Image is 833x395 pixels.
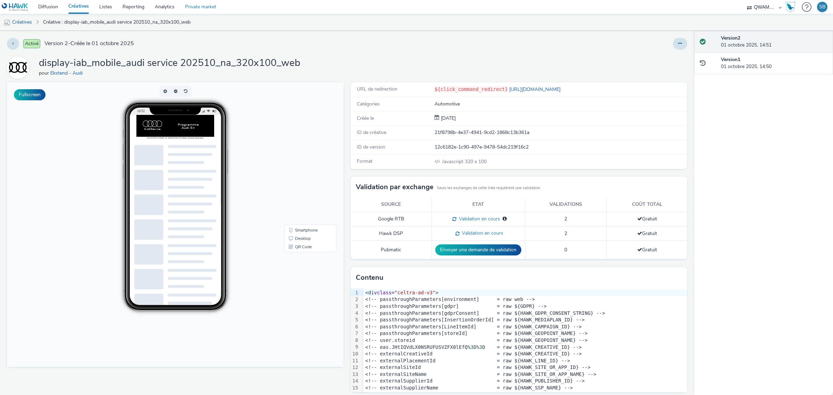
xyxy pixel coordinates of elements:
[39,70,50,76] span: pour
[351,337,359,344] div: 8
[479,344,482,350] span: 3
[2,3,28,11] img: undefined Logo
[130,27,138,31] span: 16:52
[377,290,392,295] span: class
[279,144,328,152] li: Smartphone
[508,86,563,93] a: [URL][DOMAIN_NAME]
[564,246,567,253] span: 0
[356,182,434,192] h3: Validation par exchange
[456,216,500,222] span: Validation en cours
[351,344,359,351] div: 9
[395,290,436,295] span: "celtra-ad-v3"
[351,330,359,337] div: 7
[435,101,687,108] div: Automotive
[721,56,740,63] strong: Version 1
[564,230,567,237] span: 2
[279,152,328,160] li: Desktop
[8,58,28,78] img: Ekstend - Audi
[607,197,687,212] th: Coût total
[637,246,657,253] span: Gratuit
[785,1,798,12] a: Hawk Academy
[819,2,825,12] div: SB
[14,89,45,100] button: Fullscreen
[471,344,473,350] span: 3
[721,35,827,49] div: 01 octobre 2025, 14:51
[435,86,508,92] code: ${click_command_redirect}
[439,115,456,121] span: [DATE]
[351,385,359,392] div: 15
[44,40,134,48] span: Version 2 - Créée le 01 octobre 2025
[351,296,359,303] div: 2
[441,158,487,165] span: 320 x 100
[288,146,311,150] span: Smartphone
[431,197,525,212] th: Etat
[721,56,827,70] div: 01 octobre 2025, 14:50
[351,310,359,317] div: 4
[50,70,85,76] a: Ekstend - Audi
[356,272,384,283] h3: Contenu
[39,57,300,70] h1: display-iab_mobile_audi service 202510_na_320x100_web
[351,303,359,310] div: 3
[637,230,657,237] span: Gratuit
[351,197,431,212] th: Source
[357,101,380,107] span: Catégories
[351,226,431,241] td: Hawk DSP
[442,158,465,165] span: Javascript
[564,216,567,222] span: 2
[435,144,687,151] div: 12c6182e-1c90-497e-9478-54dc219f16c2
[357,158,372,165] span: Format
[23,39,40,48] span: Activé
[357,86,397,92] span: URL de redirection
[351,212,431,226] td: Google RTB
[351,289,359,296] div: 1
[357,129,386,136] span: ID de créative
[637,216,657,222] span: Gratuit
[439,115,456,122] div: Création 01 octobre 2025, 14:50
[437,185,540,191] small: Seuls les exchanges de cette liste requièrent une validation
[357,115,374,121] span: Créée le
[351,351,359,358] div: 10
[7,64,32,71] a: Ekstend - Audi
[3,19,10,26] img: mobile
[351,323,359,330] div: 6
[435,244,521,255] button: Envoyer une demande de validation
[460,230,503,236] span: Validation en cours
[351,378,359,385] div: 14
[351,317,359,323] div: 5
[351,358,359,364] div: 11
[721,35,740,41] strong: Version 2
[288,162,305,167] span: QR Code
[40,14,194,31] a: Créative : display-iab_mobile_audi service 202510_na_320x100_web
[785,1,796,12] img: Hawk Academy
[351,364,359,371] div: 12
[357,144,385,150] span: ID de version
[351,241,431,259] td: Pubmatic
[525,197,606,212] th: Validations
[288,154,304,158] span: Desktop
[435,129,687,136] div: 21f8798b-4e37-4941-9cd2-1868c13b361a
[351,371,359,378] div: 13
[279,160,328,169] li: QR Code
